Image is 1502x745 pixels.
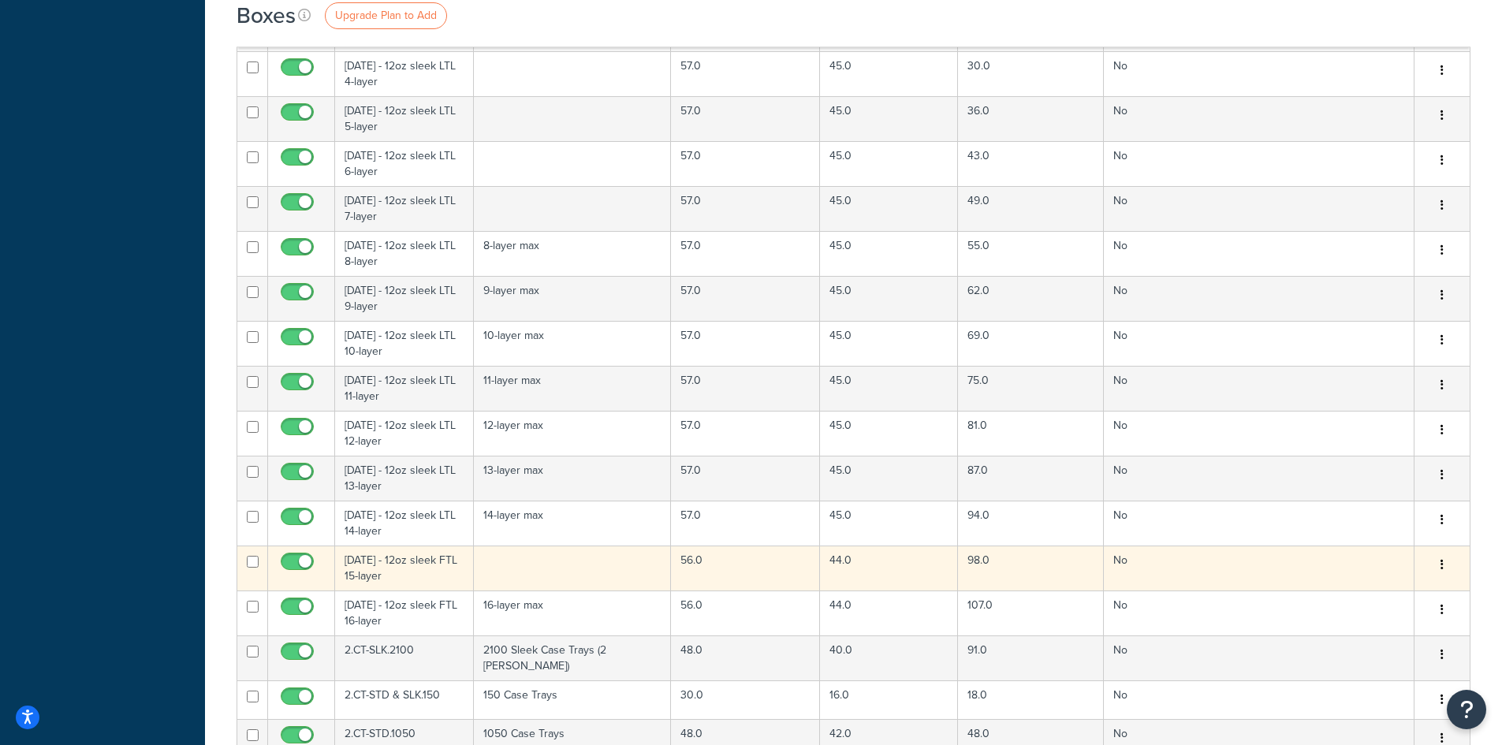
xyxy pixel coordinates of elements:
td: 45.0 [820,411,957,456]
td: No [1104,411,1414,456]
td: 57.0 [671,231,820,276]
td: [DATE] - 12oz sleek LTL 9-layer [335,276,474,321]
td: 45.0 [820,456,957,501]
button: Open Resource Center [1447,690,1486,729]
td: 91.0 [958,635,1104,680]
td: No [1104,321,1414,366]
td: 98.0 [958,546,1104,590]
td: [DATE] - 12oz sleek LTL 6-layer [335,141,474,186]
td: 36.0 [958,96,1104,141]
td: 57.0 [671,276,820,321]
td: 57.0 [671,321,820,366]
td: 69.0 [958,321,1104,366]
td: 13-layer max [474,456,672,501]
td: 14-layer max [474,501,672,546]
td: 57.0 [671,501,820,546]
td: No [1104,680,1414,719]
td: 16.0 [820,680,957,719]
td: 44.0 [820,546,957,590]
td: 43.0 [958,141,1104,186]
td: No [1104,546,1414,590]
td: 49.0 [958,186,1104,231]
td: 45.0 [820,321,957,366]
td: [DATE] - 12oz sleek LTL 5-layer [335,96,474,141]
td: No [1104,186,1414,231]
td: 56.0 [671,590,820,635]
td: 94.0 [958,501,1104,546]
td: 45.0 [820,276,957,321]
td: [DATE] - 12oz sleek LTL 10-layer [335,321,474,366]
td: 57.0 [671,141,820,186]
td: 30.0 [671,680,820,719]
td: 45.0 [820,366,957,411]
td: 81.0 [958,411,1104,456]
td: 150 Case Trays [474,680,672,719]
td: No [1104,51,1414,96]
td: 57.0 [671,366,820,411]
td: 57.0 [671,96,820,141]
td: [DATE] - 12oz sleek LTL 11-layer [335,366,474,411]
td: 8-layer max [474,231,672,276]
td: [DATE] - 12oz sleek LTL 8-layer [335,231,474,276]
td: 30.0 [958,51,1104,96]
td: 2.CT-SLK.2100 [335,635,474,680]
td: 40.0 [820,635,957,680]
td: [DATE] - 12oz sleek LTL 12-layer [335,411,474,456]
td: 57.0 [671,411,820,456]
td: 45.0 [820,231,957,276]
td: [DATE] - 12oz sleek LTL 4-layer [335,51,474,96]
a: Upgrade Plan to Add [325,2,447,29]
td: 57.0 [671,456,820,501]
td: No [1104,590,1414,635]
td: 18.0 [958,680,1104,719]
td: 107.0 [958,590,1104,635]
td: [DATE] - 12oz sleek LTL 7-layer [335,186,474,231]
td: 45.0 [820,51,957,96]
td: No [1104,456,1414,501]
td: [DATE] - 12oz sleek FTL 15-layer [335,546,474,590]
span: Upgrade Plan to Add [335,7,437,24]
td: No [1104,501,1414,546]
td: 11-layer max [474,366,672,411]
td: [DATE] - 12oz sleek FTL 16-layer [335,590,474,635]
td: 87.0 [958,456,1104,501]
td: No [1104,276,1414,321]
td: 62.0 [958,276,1104,321]
td: No [1104,231,1414,276]
td: No [1104,96,1414,141]
td: 45.0 [820,141,957,186]
td: No [1104,366,1414,411]
td: 12-layer max [474,411,672,456]
td: 10-layer max [474,321,672,366]
td: [DATE] - 12oz sleek LTL 14-layer [335,501,474,546]
td: 45.0 [820,96,957,141]
td: 2.CT-STD & SLK.150 [335,680,474,719]
td: 16-layer max [474,590,672,635]
td: 55.0 [958,231,1104,276]
td: 57.0 [671,186,820,231]
td: 75.0 [958,366,1104,411]
td: 48.0 [671,635,820,680]
td: No [1104,141,1414,186]
td: [DATE] - 12oz sleek LTL 13-layer [335,456,474,501]
td: 2100 Sleek Case Trays (2 [PERSON_NAME]) [474,635,672,680]
td: No [1104,635,1414,680]
td: 9-layer max [474,276,672,321]
td: 45.0 [820,186,957,231]
td: 57.0 [671,51,820,96]
td: 45.0 [820,501,957,546]
td: 56.0 [671,546,820,590]
td: 44.0 [820,590,957,635]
